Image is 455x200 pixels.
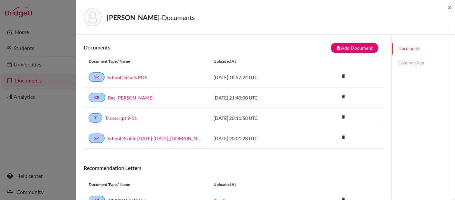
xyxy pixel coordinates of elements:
i: delete [338,112,348,122]
i: delete [338,71,348,81]
button: note_addAdd Document [331,43,378,53]
h6: Documents [84,44,233,50]
i: note_add [336,46,341,50]
i: delete [338,91,348,102]
a: delete [338,72,348,81]
a: Transcript 9-11 [105,115,137,122]
button: Close [447,3,452,11]
h6: Recommendation Letters [84,165,383,171]
a: Documents [392,43,455,54]
a: delete [338,133,348,142]
a: T [89,113,102,123]
div: Document Type / Name [84,182,209,188]
div: [DATE] 21:40:00 UTC [209,94,308,101]
i: delete [338,132,348,142]
a: delete [338,92,348,102]
div: Uploaded at [209,182,308,188]
div: [DATE] 20:01:28 UTC [209,135,308,142]
a: School Details PDF [107,74,147,81]
a: SR [89,72,105,82]
a: CR [89,93,105,102]
div: [DATE] 18:57:24 UTC [209,74,308,81]
a: SP [89,134,105,143]
div: Document Type / Name [84,58,209,64]
a: delete [338,113,348,122]
a: Common App [392,57,455,69]
a: Rec [PERSON_NAME] [108,94,154,101]
strong: [PERSON_NAME] [107,13,160,21]
div: [DATE] 20:11:58 UTC [209,115,308,122]
span: - Documents [160,13,195,21]
span: × [447,2,452,12]
div: Uploaded at [209,58,308,64]
a: School Profile [DATE]-[DATE]_[DOMAIN_NAME]_wide [107,135,204,142]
